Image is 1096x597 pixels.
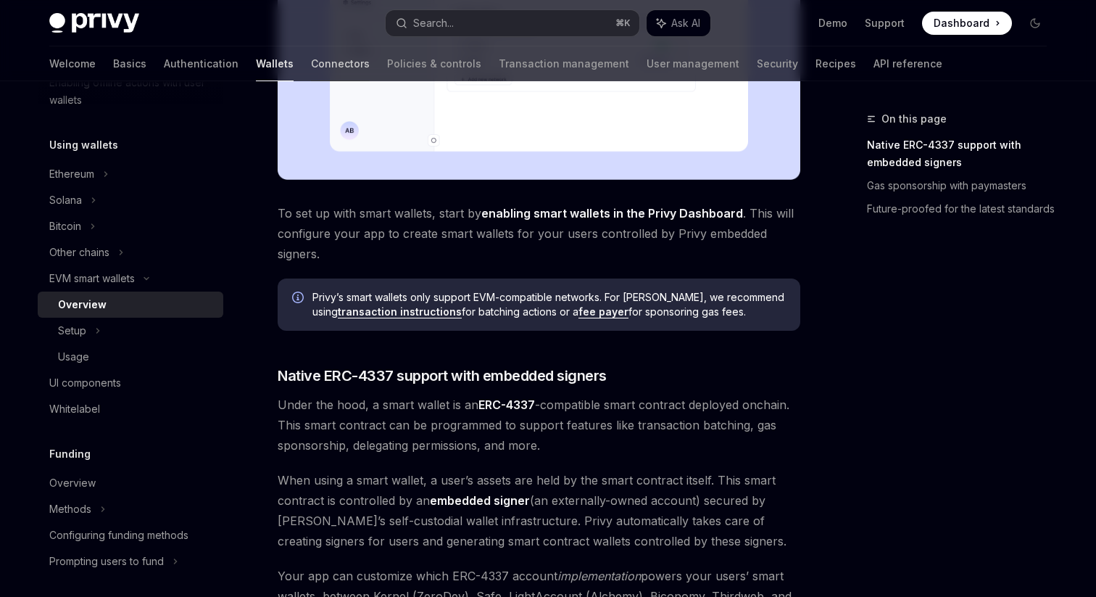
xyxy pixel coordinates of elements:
[164,46,238,81] a: Authentication
[58,322,86,339] div: Setup
[58,348,89,366] div: Usage
[49,218,81,235] div: Bitcoin
[430,493,530,508] strong: embedded signer
[278,470,800,551] span: When using a smart wallet, a user’s assets are held by the smart contract itself. This smart cont...
[922,12,1012,35] a: Dashboard
[312,290,786,319] span: Privy’s smart wallets only support EVM-compatible networks. For [PERSON_NAME], we recommend using...
[934,16,989,30] span: Dashboard
[578,305,628,318] a: fee payer
[49,400,100,418] div: Whitelabel
[49,527,188,544] div: Configuring funding methods
[38,370,223,396] a: UI components
[49,192,82,209] div: Solana
[49,13,139,33] img: dark logo
[647,10,710,36] button: Ask AI
[867,174,1058,197] a: Gas sponsorship with paymasters
[278,366,607,386] span: Native ERC-4337 support with embedded signers
[478,398,535,413] a: ERC-4337
[49,553,164,570] div: Prompting users to fund
[256,46,294,81] a: Wallets
[413,15,454,32] div: Search...
[481,206,743,221] a: enabling smart wallets in the Privy Dashboard
[49,46,96,81] a: Welcome
[49,270,135,287] div: EVM smart wallets
[557,569,641,583] em: implementation
[38,396,223,422] a: Whitelabel
[113,46,146,81] a: Basics
[647,46,739,81] a: User management
[38,522,223,548] a: Configuring funding methods
[881,110,947,128] span: On this page
[311,46,370,81] a: Connectors
[499,46,629,81] a: Transaction management
[38,292,223,318] a: Overview
[49,165,94,183] div: Ethereum
[49,501,91,518] div: Methods
[873,46,942,81] a: API reference
[49,136,118,154] h5: Using wallets
[757,46,798,81] a: Security
[387,46,481,81] a: Policies & controls
[49,474,96,492] div: Overview
[49,374,121,392] div: UI components
[58,296,107,313] div: Overview
[49,244,109,261] div: Other chains
[49,445,91,463] h5: Funding
[865,16,905,30] a: Support
[615,17,631,29] span: ⌘ K
[278,395,800,456] span: Under the hood, a smart wallet is an -compatible smart contract deployed onchain. This smart cont...
[278,203,800,264] span: To set up with smart wallets, start by . This will configure your app to create smart wallets for...
[815,46,856,81] a: Recipes
[338,305,462,318] a: transaction instructions
[292,292,307,306] svg: Info
[386,10,639,36] button: Search...⌘K
[818,16,847,30] a: Demo
[671,16,700,30] span: Ask AI
[867,133,1058,174] a: Native ERC-4337 support with embedded signers
[867,197,1058,221] a: Future-proofed for the latest standards
[38,344,223,370] a: Usage
[38,470,223,496] a: Overview
[1024,12,1047,35] button: Toggle dark mode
